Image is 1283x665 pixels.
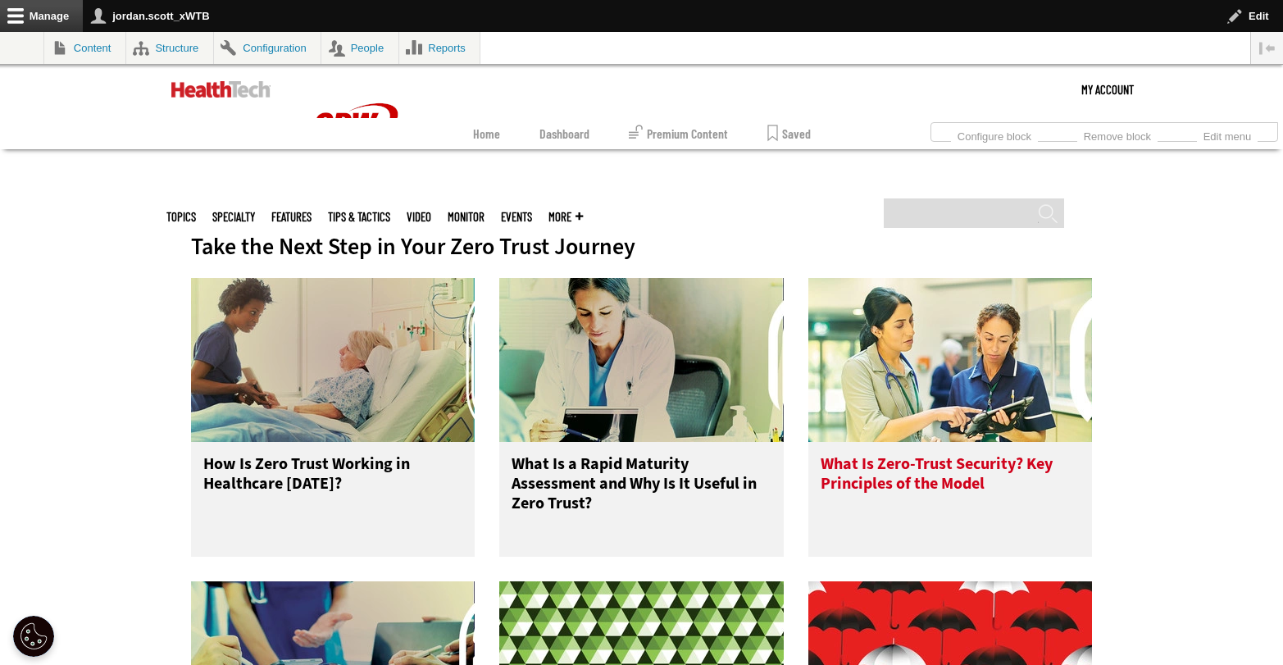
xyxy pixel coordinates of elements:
[44,32,125,64] a: Content
[501,211,532,223] a: Events
[539,118,589,149] a: Dashboard
[629,118,728,149] a: Premium Content
[126,32,213,64] a: Structure
[499,278,784,442] img: HT ZeroTrust Hero2
[499,278,784,557] a: HT ZeroTrust Hero2 What Is a Rapid Maturity Assessment and Why Is It Useful in Zero Trust?
[13,616,54,657] button: Open Preferences
[328,211,390,223] a: Tips & Tactics
[548,211,583,223] span: More
[1077,125,1158,143] a: Remove block
[407,211,431,223] a: Video
[1251,32,1283,64] button: Vertical orientation
[1081,65,1134,114] a: My Account
[808,278,1093,557] a: Doctor and nurse conversing What Is Zero-Trust Security? Key Principles of the Model
[295,173,418,190] a: CDW
[512,454,771,520] h3: What Is a Rapid Maturity Assessment and Why Is It Useful in Zero Trust?
[821,454,1081,520] h3: What Is Zero-Trust Security? Key Principles of the Model
[13,616,54,657] div: Cookie Settings
[203,454,463,520] h3: How Is Zero Trust Working in Healthcare [DATE]?
[166,211,196,223] span: Topics
[191,278,475,442] img: Nurse helping patient with device
[171,81,271,98] img: Home
[212,211,255,223] span: Specialty
[448,211,485,223] a: MonITor
[271,211,312,223] a: Features
[321,32,398,64] a: People
[214,32,321,64] a: Configuration
[767,118,811,149] a: Saved
[191,278,475,557] a: Nurse helping patient with device How Is Zero Trust Working in Healthcare [DATE]?
[473,118,500,149] a: Home
[295,65,418,186] img: Home
[191,232,1093,261] div: Take the Next Step in Your Zero Trust Journey
[808,278,1093,442] img: Doctor and nurse conversing
[1197,125,1258,143] a: Edit menu
[951,125,1038,143] a: Configure block
[1081,65,1134,114] div: User menu
[399,32,480,64] a: Reports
